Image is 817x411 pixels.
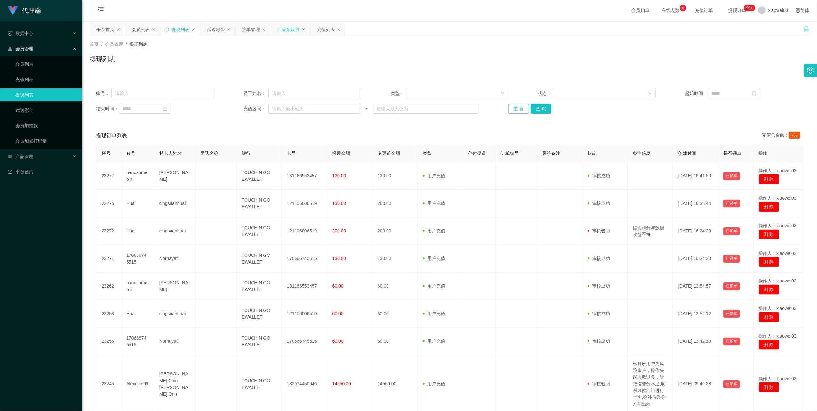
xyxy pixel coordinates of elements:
[468,151,486,156] span: 代付渠道
[508,104,529,114] button: 重 置
[191,28,195,32] i: 图标: close
[361,105,373,112] span: ~
[237,273,282,300] td: TOUCH N GO EWALLET
[759,376,796,381] span: 操作人：xiaowei03
[164,27,169,32] i: 图标: sync
[154,162,196,190] td: [PERSON_NAME]
[372,162,418,190] td: 130.00
[282,273,327,300] td: 131166553457
[501,91,504,96] i: 图标: down
[588,228,610,233] span: 审核驳回
[538,90,553,97] span: 状态：
[648,91,652,96] i: 图标: down
[789,132,800,139] span: 760
[282,245,327,273] td: 170666745515
[282,217,327,245] td: 121106006519
[159,151,182,156] span: 持卡人姓名
[15,73,77,86] a: 充值列表
[337,28,341,32] i: 图标: close
[96,190,121,217] td: 23275
[759,174,779,184] button: 删 除
[332,151,350,156] span: 提现金额
[154,245,196,273] td: Norhayati
[126,151,135,156] span: 账号
[378,151,400,156] span: 变更前金额
[723,151,741,156] span: 是否锁单
[372,217,418,245] td: 200.00
[90,0,112,21] i: 图标: menu-fold
[423,228,445,233] span: 用户充值
[237,162,282,190] td: TOUCH N GO EWALLET
[96,245,121,273] td: 23271
[759,168,796,173] span: 操作人：xiaowei03
[8,8,41,13] a: 代理端
[372,273,418,300] td: 60.00
[759,278,796,283] span: 操作人：xiaowei03
[423,201,445,206] span: 用户充值
[423,381,445,386] span: 用户充值
[759,333,796,339] span: 操作人：xiaowei03
[111,88,214,98] input: 请输入
[588,201,610,206] span: 审核成功
[423,256,445,261] span: 用户充值
[628,217,673,245] td: 提现积分与数据收益不符
[373,104,479,114] input: 请输入最大值为
[723,338,740,345] button: 已锁单
[237,190,282,217] td: TOUCH N GO EWALLET
[723,282,740,290] button: 已锁单
[8,165,77,178] a: 图标: dashboard平台首页
[531,104,551,114] button: 查 询
[759,151,768,156] span: 操作
[96,90,111,97] span: 账号：
[132,23,150,36] div: 会员列表
[588,381,610,386] span: 审核驳回
[759,284,779,295] button: 删 除
[15,104,77,117] a: 赠送彩金
[154,300,196,328] td: cingsuanhuai
[282,300,327,328] td: 121106006519
[96,132,127,139] span: 提现订单列表
[242,23,260,36] div: 注单管理
[588,256,610,261] span: 审核成功
[423,283,445,289] span: 用户充值
[759,257,779,267] button: 删 除
[121,245,154,273] td: 170666745515
[759,196,796,201] span: 操作人：xiaowei03
[8,6,18,15] img: logo.9652507e.png
[90,42,99,47] span: 首页
[237,245,282,273] td: TOUCH N GO EWALLET
[96,217,121,245] td: 23272
[501,151,519,156] span: 订单编号
[152,28,155,32] i: 图标: close
[96,162,121,190] td: 23277
[588,339,610,344] span: 审核成功
[116,28,120,32] i: 图标: close
[200,151,218,156] span: 团队名称
[332,256,346,261] span: 130.00
[243,105,268,112] span: 充值区间：
[207,23,225,36] div: 赠送彩金
[723,310,740,318] button: 已锁单
[302,28,305,32] i: 图标: close
[282,328,327,355] td: 170666745515
[332,228,346,233] span: 200.00
[372,190,418,217] td: 200.00
[8,154,12,159] i: 图标: appstore-o
[96,328,121,355] td: 23256
[8,154,33,159] span: 产品管理
[542,151,560,156] span: 系统备注
[101,42,103,47] span: /
[673,273,718,300] td: [DATE] 13:54:57
[96,105,119,112] span: 结束时间：
[121,300,154,328] td: Huai
[332,201,346,206] span: 130.00
[723,227,740,235] button: 已锁单
[317,23,335,36] div: 充值列表
[588,311,610,316] span: 审核成功
[105,42,123,47] span: 会员管理
[268,104,361,114] input: 请输入最小值为
[8,31,12,36] i: 图标: check-circle-o
[759,382,779,392] button: 删 除
[588,283,610,289] span: 审核成功
[237,328,282,355] td: TOUCH N GO EWALLET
